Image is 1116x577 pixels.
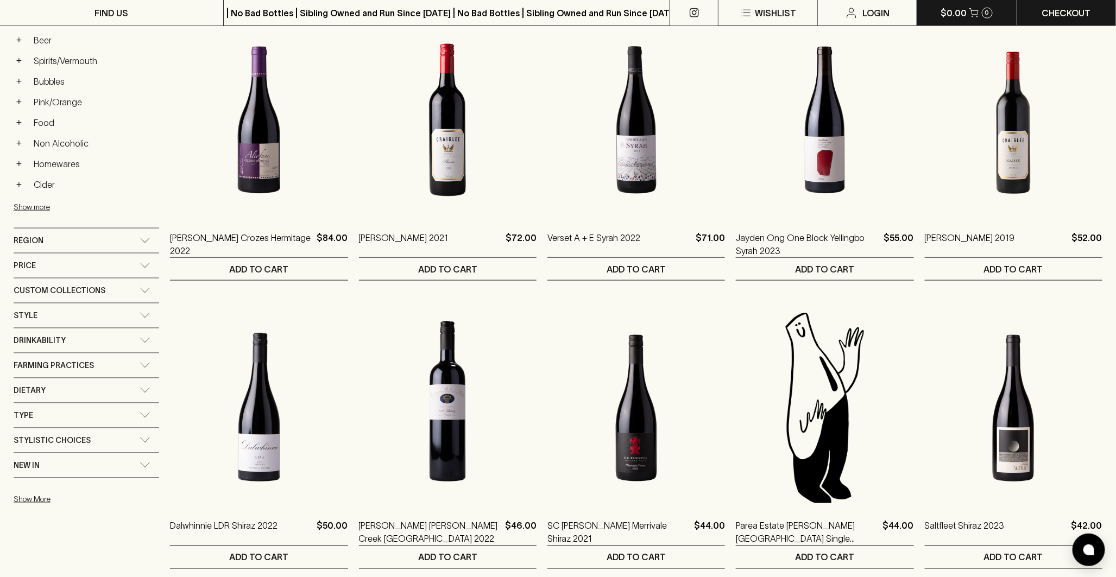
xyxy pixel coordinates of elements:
[925,231,1015,257] a: [PERSON_NAME] 2019
[547,258,725,280] button: ADD TO CART
[418,551,477,564] p: ADD TO CART
[29,93,159,111] a: Pink/Orange
[170,25,348,215] img: Natacha Chave Crozes Hermitage 2022
[14,434,91,447] span: Stylistic Choices
[29,175,159,194] a: Cider
[14,234,43,248] span: Region
[755,7,796,20] p: Wishlist
[984,551,1043,564] p: ADD TO CART
[607,263,666,276] p: ADD TO CART
[694,519,725,546] p: $44.00
[29,52,159,70] a: Spirits/Vermouth
[925,25,1102,215] img: Craiglee Eadie Shiraz 2019
[1042,7,1091,20] p: Checkout
[29,31,159,49] a: Beer
[14,196,156,218] button: Show more
[14,229,159,253] div: Region
[547,519,690,546] a: SC [PERSON_NAME] Merrivale Shiraz 2021
[359,313,537,503] img: Paul Osicka Majors Creek Shiraz 2022
[359,25,537,215] img: Craiglee Shiraz 2021
[14,179,24,190] button: +
[862,7,890,20] p: Login
[14,403,159,428] div: Type
[925,519,1005,546] a: Saltfleet Shiraz 2023
[14,35,24,46] button: +
[170,519,278,546] a: Dalwhinnie LDR Shiraz 2022
[359,231,449,257] a: [PERSON_NAME] 2021
[170,546,348,568] button: ADD TO CART
[14,359,94,372] span: Farming Practices
[14,453,159,478] div: New In
[29,113,159,132] a: Food
[14,409,33,422] span: Type
[170,231,312,257] a: [PERSON_NAME] Crozes Hermitage 2022
[1071,519,1102,546] p: $42.00
[696,231,725,257] p: $71.00
[14,428,159,453] div: Stylistic Choices
[984,263,1043,276] p: ADD TO CART
[14,384,46,397] span: Dietary
[14,303,159,328] div: Style
[29,134,159,153] a: Non Alcoholic
[736,546,913,568] button: ADD TO CART
[884,231,914,257] p: $55.00
[506,231,537,257] p: $72.00
[14,459,40,472] span: New In
[14,259,36,272] span: Price
[607,551,666,564] p: ADD TO CART
[14,309,37,322] span: Style
[14,138,24,149] button: +
[925,546,1102,568] button: ADD TO CART
[547,313,725,503] img: SC Pannell Merrivale Shiraz 2021
[170,258,348,280] button: ADD TO CART
[14,328,159,353] div: Drinkability
[14,97,24,107] button: +
[29,72,159,91] a: Bubbles
[317,519,348,546] p: $50.00
[985,10,989,16] p: 0
[14,76,24,87] button: +
[1083,544,1094,555] img: bubble-icon
[95,7,129,20] p: FIND US
[14,117,24,128] button: +
[736,313,913,503] img: Blackhearts & Sparrows Man
[883,519,914,546] p: $44.00
[505,519,537,546] p: $46.00
[941,7,967,20] p: $0.00
[736,231,879,257] a: Jayden Ong One Block Yellingbo Syrah 2023
[925,313,1102,503] img: Saltfleet Shiraz 2023
[736,258,913,280] button: ADD TO CART
[14,353,159,378] div: Farming Practices
[795,551,854,564] p: ADD TO CART
[229,551,288,564] p: ADD TO CART
[14,488,156,510] button: Show More
[547,25,725,215] img: Verset A + E Syrah 2022
[1072,231,1102,257] p: $52.00
[229,263,288,276] p: ADD TO CART
[925,258,1102,280] button: ADD TO CART
[359,546,537,568] button: ADD TO CART
[359,258,537,280] button: ADD TO CART
[14,158,24,169] button: +
[547,546,725,568] button: ADD TO CART
[14,55,24,66] button: +
[29,155,159,173] a: Homewares
[547,231,640,257] a: Verset A + E Syrah 2022
[359,519,501,546] a: [PERSON_NAME] [PERSON_NAME] Creek [GEOGRAPHIC_DATA] 2022
[736,25,913,215] img: Jayden Ong One Block Yellingbo Syrah 2023
[14,278,159,303] div: Custom Collections
[14,334,66,347] span: Drinkability
[14,284,105,297] span: Custom Collections
[795,263,854,276] p: ADD TO CART
[736,519,878,546] a: Parea Estate [PERSON_NAME][GEOGRAPHIC_DATA] Single Vineyard Shiraz 2023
